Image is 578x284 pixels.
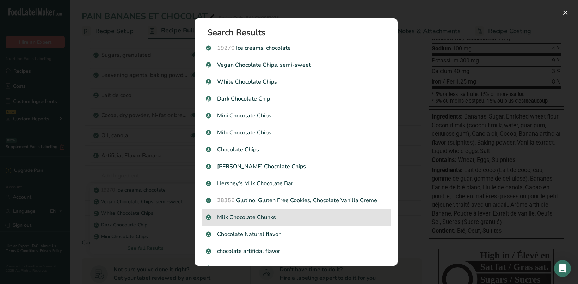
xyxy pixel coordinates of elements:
[206,230,386,238] p: Chocolate Natural flavor
[206,44,386,52] p: Ice creams, chocolate
[206,247,386,255] p: chocolate artificial flavor
[206,264,386,272] p: Chocolate Extract
[217,44,235,52] span: 19270
[206,111,386,120] p: Mini Chocolate Chips
[206,179,386,188] p: Hershey's Milk Chocolate Bar
[554,260,571,277] div: Open Intercom Messenger
[206,95,386,103] p: Dark Chocolate Chip
[217,197,235,204] span: 28356
[206,162,386,171] p: [PERSON_NAME] Chocolate Chips
[206,196,386,205] p: Glutino, Gluten Free Cookies, Chocolate Vanilla Creme
[206,78,386,86] p: White Chocolate Chips
[206,213,386,222] p: Milk Chocolate Chunks
[206,145,386,154] p: Chocolate Chips
[206,61,386,69] p: Vegan Chocolate Chips, semi-sweet
[206,128,386,137] p: Milk Chocolate Chips
[207,28,391,37] h1: Search Results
